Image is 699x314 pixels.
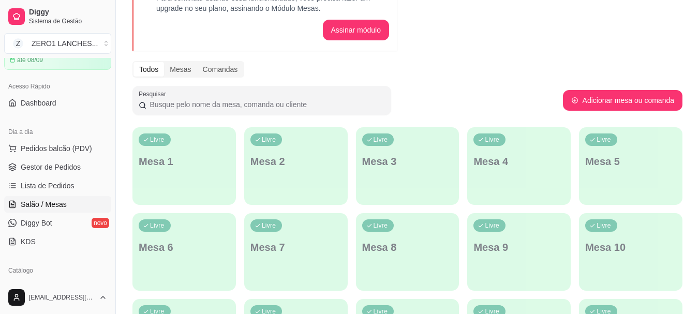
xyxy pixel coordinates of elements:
[362,240,453,255] p: Mesa 8
[133,62,164,77] div: Todos
[132,127,236,205] button: LivreMesa 1
[4,262,111,279] div: Catálogo
[150,221,165,230] p: Livre
[485,136,499,144] p: Livre
[4,140,111,157] button: Pedidos balcão (PDV)
[29,293,95,302] span: [EMAIL_ADDRESS][DOMAIN_NAME]
[473,154,564,169] p: Mesa 4
[4,177,111,194] a: Lista de Pedidos
[473,240,564,255] p: Mesa 9
[4,215,111,231] a: Diggy Botnovo
[250,240,341,255] p: Mesa 7
[4,33,111,54] button: Select a team
[262,136,276,144] p: Livre
[579,127,682,205] button: LivreMesa 5
[132,213,236,291] button: LivreMesa 6
[262,221,276,230] p: Livre
[21,236,36,247] span: KDS
[244,127,348,205] button: LivreMesa 2
[467,213,571,291] button: LivreMesa 9
[362,154,453,169] p: Mesa 3
[4,279,111,295] a: Produtos
[21,181,75,191] span: Lista de Pedidos
[563,90,682,111] button: Adicionar mesa ou comanda
[29,17,107,25] span: Sistema de Gestão
[356,213,459,291] button: LivreMesa 8
[4,233,111,250] a: KDS
[13,38,23,49] span: Z
[597,136,611,144] p: Livre
[21,199,67,210] span: Salão / Mesas
[597,221,611,230] p: Livre
[29,8,107,17] span: Diggy
[4,95,111,111] a: Dashboard
[17,56,43,64] article: até 08/09
[579,213,682,291] button: LivreMesa 10
[4,159,111,175] a: Gestor de Pedidos
[244,213,348,291] button: LivreMesa 7
[4,4,111,29] a: DiggySistema de Gestão
[467,127,571,205] button: LivreMesa 4
[4,196,111,213] a: Salão / Mesas
[139,89,170,98] label: Pesquisar
[32,38,98,49] div: ZERO1 LANCHES ...
[250,154,341,169] p: Mesa 2
[139,154,230,169] p: Mesa 1
[164,62,197,77] div: Mesas
[323,20,390,40] button: Assinar módulo
[374,136,388,144] p: Livre
[585,154,676,169] p: Mesa 5
[374,221,388,230] p: Livre
[21,143,92,154] span: Pedidos balcão (PDV)
[585,240,676,255] p: Mesa 10
[150,136,165,144] p: Livre
[146,99,385,110] input: Pesquisar
[139,240,230,255] p: Mesa 6
[21,218,52,228] span: Diggy Bot
[356,127,459,205] button: LivreMesa 3
[4,124,111,140] div: Dia a dia
[21,162,81,172] span: Gestor de Pedidos
[21,98,56,108] span: Dashboard
[4,285,111,310] button: [EMAIL_ADDRESS][DOMAIN_NAME]
[197,62,244,77] div: Comandas
[4,78,111,95] div: Acesso Rápido
[485,221,499,230] p: Livre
